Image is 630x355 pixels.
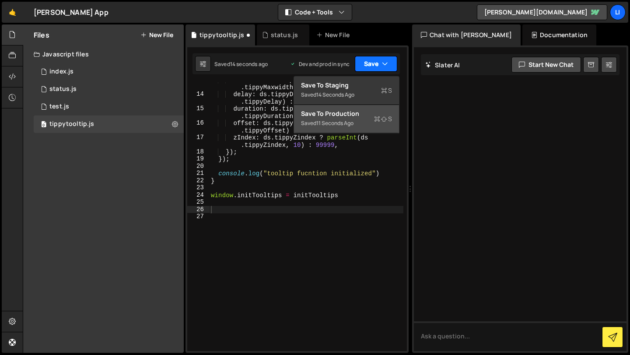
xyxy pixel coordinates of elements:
div: Saved [301,90,392,100]
div: 15 [187,105,210,119]
div: 26 [187,206,210,213]
div: status.js [49,85,77,93]
div: 20 [187,163,210,170]
a: [PERSON_NAME][DOMAIN_NAME] [477,4,607,20]
div: Dev and prod in sync [290,60,350,68]
div: 13 [187,76,210,90]
span: S [374,115,392,123]
span: S [381,86,392,95]
div: status.js [271,31,298,39]
div: 25 [187,198,210,206]
div: 24 [187,191,210,199]
button: New File [140,31,173,38]
button: Code + Tools [278,4,352,20]
div: 11 seconds ago [316,119,353,127]
div: tippytooltip.js [199,31,244,39]
div: 17 [187,134,210,148]
span: 0 [41,122,46,129]
div: test.js [49,103,69,111]
button: Start new chat [511,57,581,73]
div: 14 [187,90,210,105]
h2: Files [34,30,49,40]
div: index.js [49,68,73,76]
div: 17350/48222.js [34,63,184,80]
div: 23 [187,184,210,191]
div: 21 [187,170,210,177]
div: Javascript files [23,45,184,63]
button: Save to ProductionS Saved11 seconds ago [294,105,399,133]
div: 14 seconds ago [230,60,268,68]
div: Saved [301,118,392,129]
button: Save [355,56,397,72]
a: 🤙 [2,2,23,23]
div: 17350/48228.js [34,98,184,115]
div: 17350/48256.js [34,115,184,133]
div: Chat with [PERSON_NAME] [412,24,521,45]
div: 14 seconds ago [316,91,354,98]
div: 16 [187,119,210,134]
button: Save to StagingS Saved14 seconds ago [294,77,399,105]
div: 18 [187,148,210,156]
a: Li [610,4,626,20]
div: tippytooltip.js [49,120,94,128]
div: Documentation [522,24,596,45]
div: Saved [214,60,268,68]
div: 19 [187,155,210,163]
div: [PERSON_NAME] App [34,7,108,17]
h2: Slater AI [425,61,460,69]
div: Save to Production [301,109,392,118]
div: 17350/48223.js [34,80,184,98]
div: New File [316,31,353,39]
div: 27 [187,213,210,220]
div: 22 [187,177,210,184]
div: Save to Staging [301,81,392,90]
